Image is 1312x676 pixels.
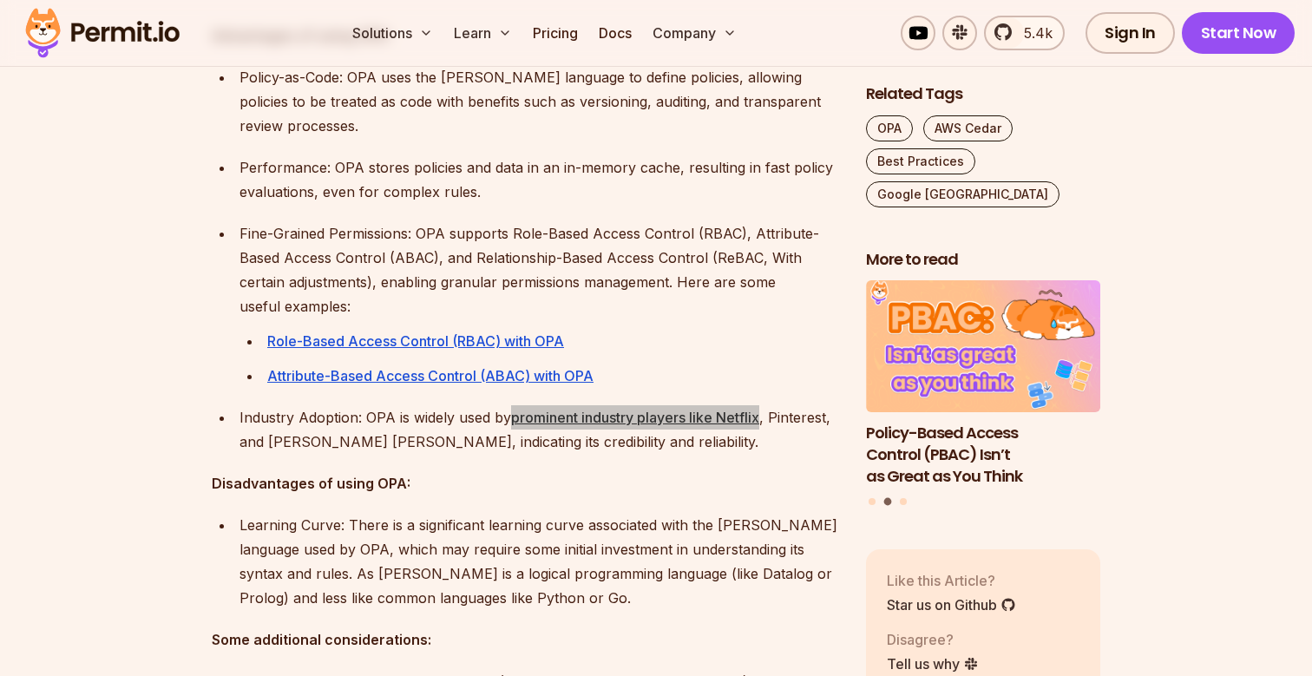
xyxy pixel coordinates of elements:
[869,498,876,505] button: Go to slide 1
[884,498,892,506] button: Go to slide 2
[239,405,838,454] p: Industry Adoption: OPA is widely used by , Pinterest, and [PERSON_NAME] [PERSON_NAME], indicating...
[866,281,1100,488] li: 2 of 3
[866,115,913,141] a: OPA
[212,631,431,648] strong: Some additional considerations:
[866,181,1059,207] a: Google [GEOGRAPHIC_DATA]
[923,115,1013,141] a: AWS Cedar
[239,155,838,204] p: Performance: OPA stores policies and data in an in-memory cache, resulting in fast policy evaluat...
[447,16,519,50] button: Learn
[345,16,440,50] button: Solutions
[887,629,979,650] p: Disagree?
[866,249,1100,271] h2: More to read
[239,221,838,318] p: Fine-Grained Permissions: OPA supports Role-Based Access Control (RBAC), Attribute-Based Access C...
[887,594,1016,615] a: Star us on Github
[866,281,1100,413] img: Policy-Based Access Control (PBAC) Isn’t as Great as You Think
[887,570,1016,591] p: Like this Article?
[511,409,759,426] a: prominent industry players like Netflix
[1086,12,1175,54] a: Sign In
[866,148,975,174] a: Best Practices
[900,498,907,505] button: Go to slide 3
[267,332,564,350] a: Role-Based Access Control (RBAC) with OPA
[646,16,744,50] button: Company
[984,16,1065,50] a: 5.4k
[866,281,1100,488] a: Policy-Based Access Control (PBAC) Isn’t as Great as You ThinkPolicy-Based Access Control (PBAC) ...
[866,83,1100,105] h2: Related Tags
[267,367,594,384] a: Attribute-Based Access Control (ABAC) with OPA
[592,16,639,50] a: Docs
[17,3,187,62] img: Permit logo
[866,423,1100,487] h3: Policy-Based Access Control (PBAC) Isn’t as Great as You Think
[239,65,838,138] p: Policy-as-Code: OPA uses the [PERSON_NAME] language to define policies, allowing policies to be t...
[212,475,410,492] strong: Disadvantages of using OPA:
[239,513,838,610] div: Learning Curve: There is a significant learning curve associated with the [PERSON_NAME] language ...
[887,653,979,674] a: Tell us why
[1182,12,1296,54] a: Start Now
[866,281,1100,509] div: Posts
[1014,23,1053,43] span: 5.4k
[526,16,585,50] a: Pricing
